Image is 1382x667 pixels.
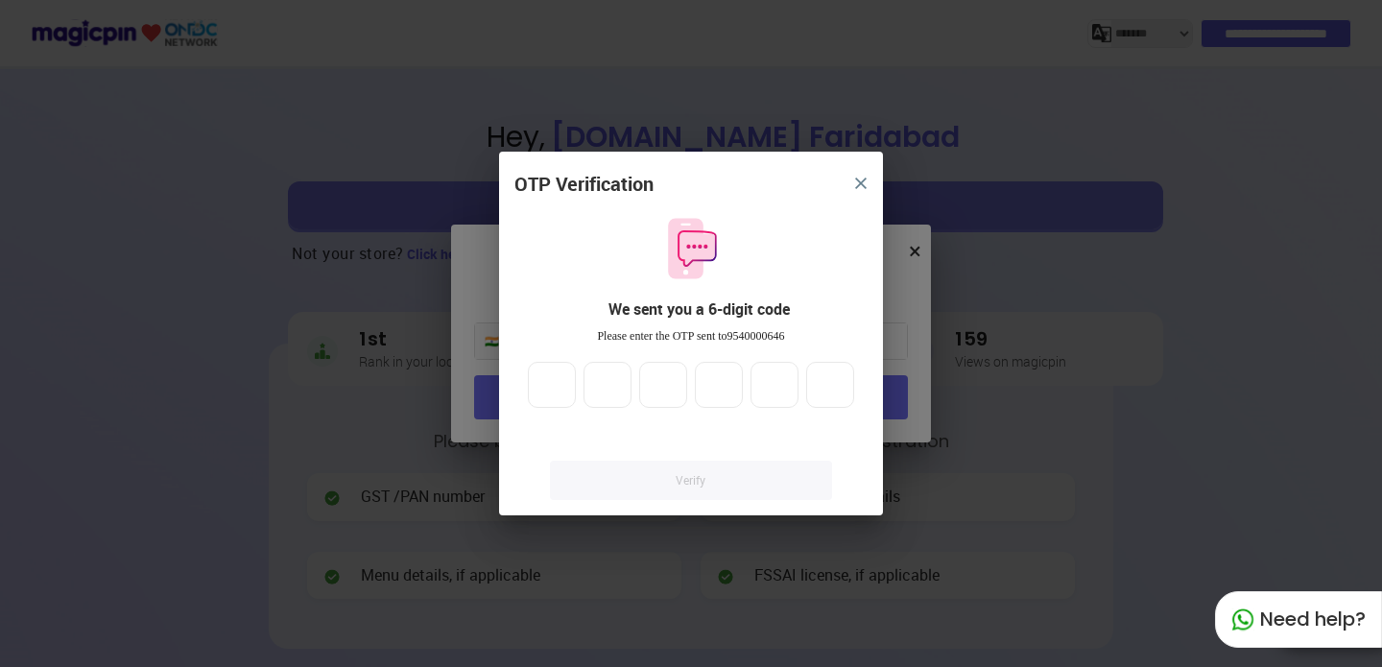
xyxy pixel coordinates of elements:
div: OTP Verification [514,171,654,199]
div: We sent you a 6-digit code [530,298,868,321]
a: Verify [550,461,832,500]
div: Need help? [1215,591,1382,648]
div: Please enter the OTP sent to 9540000646 [514,328,868,345]
img: whatapp_green.7240e66a.svg [1231,608,1254,631]
button: close [844,166,878,201]
img: otpMessageIcon.11fa9bf9.svg [658,216,724,281]
img: 8zTxi7IzMsfkYqyYgBgfvSHvmzQA9juT1O3mhMgBDT8p5s20zMZ2JbefE1IEBlkXHwa7wAFxGwdILBLhkAAAAASUVORK5CYII= [855,178,867,189]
